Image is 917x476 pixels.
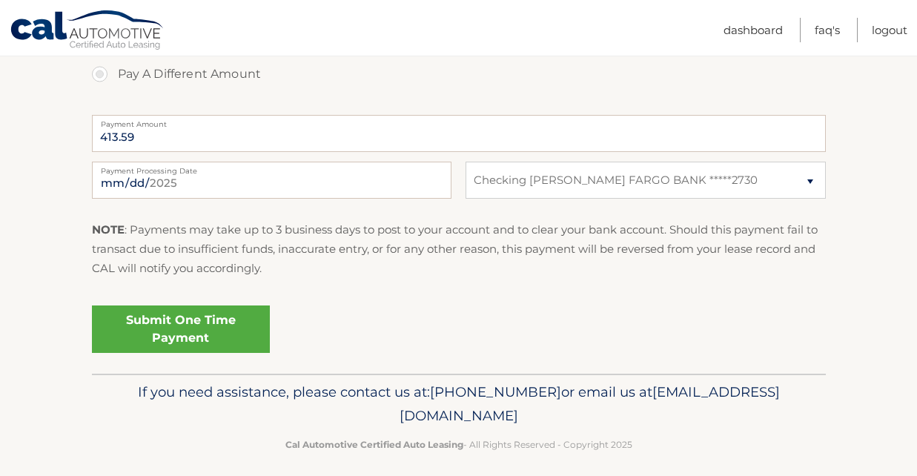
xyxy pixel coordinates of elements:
strong: Cal Automotive Certified Auto Leasing [285,439,463,450]
label: Payment Processing Date [92,162,451,173]
p: : Payments may take up to 3 business days to post to your account and to clear your bank account.... [92,220,826,279]
p: - All Rights Reserved - Copyright 2025 [102,437,816,452]
a: Cal Automotive [10,10,165,53]
label: Payment Amount [92,115,826,127]
a: Submit One Time Payment [92,305,270,353]
a: Dashboard [724,18,783,42]
span: [EMAIL_ADDRESS][DOMAIN_NAME] [400,383,780,424]
p: If you need assistance, please contact us at: or email us at [102,380,816,428]
a: FAQ's [815,18,840,42]
input: Payment Date [92,162,451,199]
strong: NOTE [92,222,125,237]
label: Pay A Different Amount [92,59,826,89]
input: Payment Amount [92,115,826,152]
a: Logout [872,18,907,42]
span: [PHONE_NUMBER] [430,383,561,400]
